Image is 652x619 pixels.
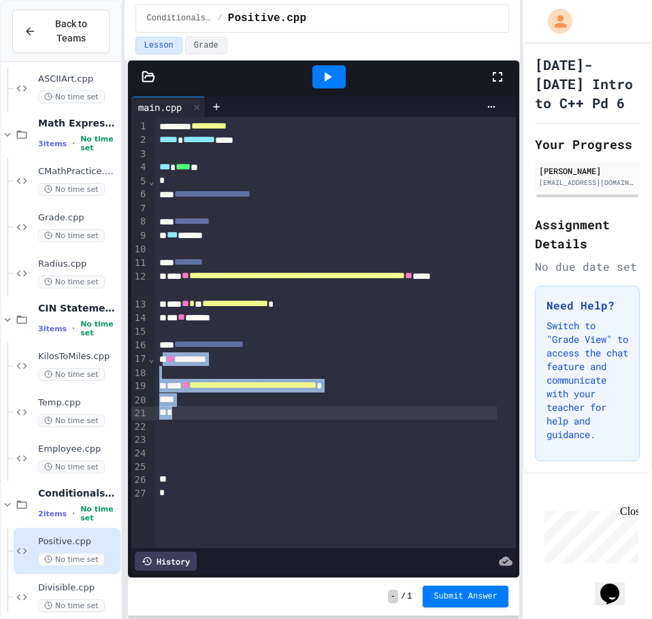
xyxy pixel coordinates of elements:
[388,590,398,603] span: -
[38,582,118,594] span: Divisible.cpp
[131,256,148,270] div: 11
[131,447,148,461] div: 24
[595,565,638,605] iframe: chat widget
[534,5,576,37] div: My Account
[131,120,148,133] div: 1
[80,320,117,337] span: No time set
[5,5,94,86] div: Chat with us now!Close
[131,270,148,298] div: 12
[38,90,105,103] span: No time set
[38,509,67,518] span: 2 items
[38,258,118,270] span: Radius.cpp
[131,461,148,474] div: 25
[131,420,148,434] div: 22
[131,487,148,501] div: 27
[547,297,628,314] h3: Need Help?
[131,161,148,174] div: 4
[131,243,148,256] div: 10
[535,55,640,112] h1: [DATE]-[DATE] Intro to C++ Pd 6
[131,215,148,229] div: 8
[72,323,75,334] span: •
[539,505,638,563] iframe: chat widget
[535,135,640,154] h2: Your Progress
[131,339,148,352] div: 16
[38,275,105,288] span: No time set
[131,312,148,325] div: 14
[38,397,118,409] span: Temp.cpp
[38,117,118,129] span: Math Expressions
[38,444,118,455] span: Employee.cpp
[38,324,67,333] span: 3 items
[131,380,148,393] div: 19
[401,591,406,602] span: /
[131,325,148,339] div: 15
[148,353,154,364] span: Fold line
[547,319,628,441] p: Switch to "Grade View" to access the chat feature and communicate with your teacher for help and ...
[535,258,640,275] div: No due date set
[147,13,212,24] span: Conditionals: If-Statements
[38,212,118,224] span: Grade.cpp
[38,229,105,242] span: No time set
[44,17,98,46] span: Back to Teams
[72,138,75,149] span: •
[135,552,197,571] div: History
[131,202,148,216] div: 7
[38,414,105,427] span: No time set
[38,553,105,566] span: No time set
[72,508,75,519] span: •
[38,536,118,548] span: Positive.cpp
[131,148,148,161] div: 3
[38,166,118,178] span: CMathPractice.cpp
[12,10,110,53] button: Back to Teams
[131,394,148,407] div: 20
[80,505,117,522] span: No time set
[131,100,189,114] div: main.cpp
[38,302,118,314] span: CIN Statements
[131,473,148,487] div: 26
[38,461,105,473] span: No time set
[38,183,105,196] span: No time set
[135,37,182,54] button: Lesson
[131,433,148,447] div: 23
[38,73,118,85] span: ASCIIArt.cpp
[131,188,148,201] div: 6
[185,37,227,54] button: Grade
[131,298,148,312] div: 13
[535,215,640,253] h2: Assignment Details
[38,487,118,499] span: Conditionals: If-Statements
[131,407,148,420] div: 21
[434,591,498,602] span: Submit Answer
[131,97,206,117] div: main.cpp
[539,165,636,177] div: [PERSON_NAME]
[131,352,148,366] div: 17
[131,367,148,380] div: 18
[539,178,636,188] div: [EMAIL_ADDRESS][DOMAIN_NAME]
[131,229,148,243] div: 9
[38,139,67,148] span: 3 items
[80,135,117,152] span: No time set
[38,599,105,612] span: No time set
[38,368,105,381] span: No time set
[148,175,154,186] span: Fold line
[228,10,306,27] span: Positive.cpp
[407,591,412,602] span: 1
[218,13,223,24] span: /
[131,133,148,147] div: 2
[38,351,118,363] span: KilosToMiles.cpp
[423,586,508,607] button: Submit Answer
[131,175,148,188] div: 5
